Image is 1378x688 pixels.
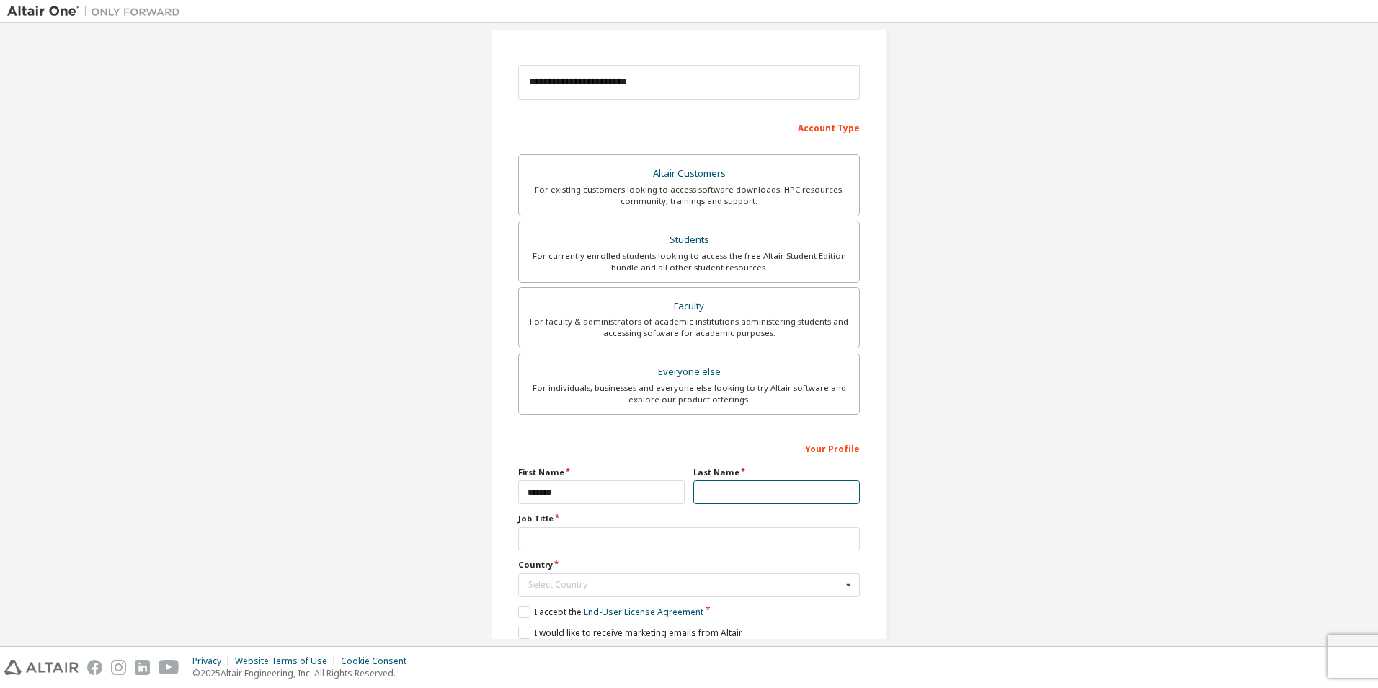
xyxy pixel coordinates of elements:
img: altair_logo.svg [4,660,79,675]
label: Job Title [518,513,860,524]
div: For individuals, businesses and everyone else looking to try Altair software and explore our prod... [528,382,850,405]
label: Last Name [693,467,860,478]
img: facebook.svg [87,660,102,675]
label: Country [518,559,860,570]
div: For existing customers looking to access software downloads, HPC resources, community, trainings ... [528,184,850,207]
div: Website Terms of Use [235,656,341,667]
label: I accept the [518,606,703,618]
div: Everyone else [528,362,850,382]
div: Privacy [192,656,235,667]
img: youtube.svg [159,660,179,675]
div: Faculty [528,296,850,317]
label: I would like to receive marketing emails from Altair [518,627,742,639]
div: For currently enrolled students looking to access the free Altair Student Edition bundle and all ... [528,250,850,273]
p: © 2025 Altair Engineering, Inc. All Rights Reserved. [192,667,415,679]
img: Altair One [7,4,187,19]
div: Cookie Consent [341,656,415,667]
div: Select Country [528,581,842,589]
a: End-User License Agreement [584,606,703,618]
img: instagram.svg [111,660,126,675]
label: First Name [518,467,685,478]
div: Account Type [518,115,860,138]
div: Altair Customers [528,164,850,184]
div: Your Profile [518,436,860,459]
div: For faculty & administrators of academic institutions administering students and accessing softwa... [528,316,850,339]
div: Students [528,230,850,250]
img: linkedin.svg [135,660,150,675]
